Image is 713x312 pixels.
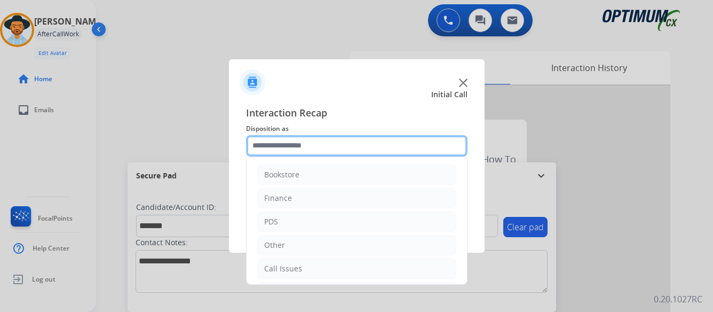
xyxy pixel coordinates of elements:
[264,240,285,251] div: Other
[264,263,302,274] div: Call Issues
[264,216,278,227] div: PDS
[246,122,468,135] span: Disposition as
[240,69,265,95] img: contactIcon
[654,293,702,306] p: 0.20.1027RC
[264,193,292,204] div: Finance
[431,89,468,100] span: Initial Call
[246,105,468,122] span: Interaction Recap
[264,169,299,180] div: Bookstore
